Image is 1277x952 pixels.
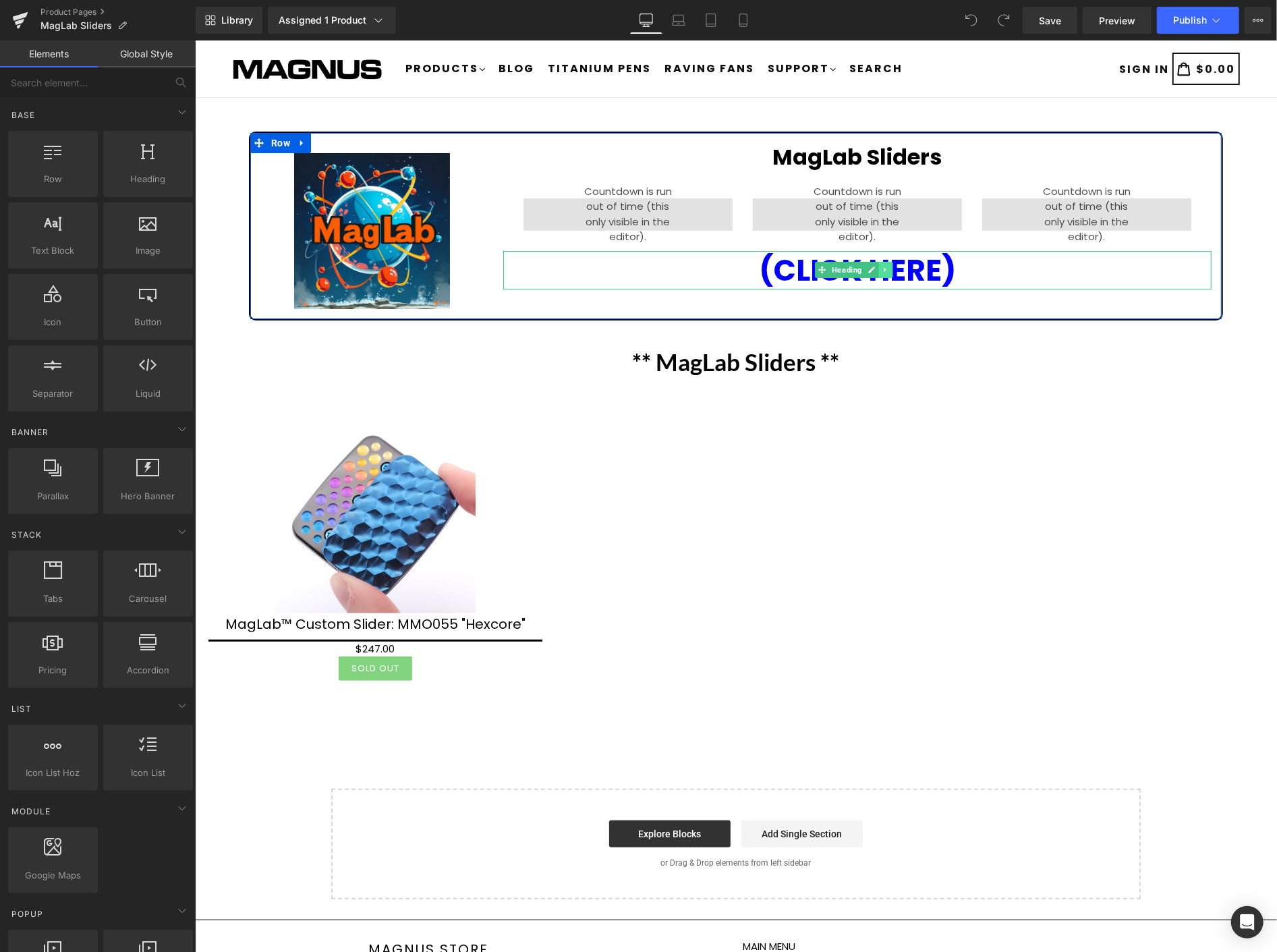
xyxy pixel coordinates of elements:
[80,372,281,573] img: MagLab™ Custom Slider: MMO055
[279,13,385,27] div: Assigned 1 Product
[196,7,262,34] a: New Library
[12,172,94,186] span: Row
[924,20,974,37] a: SIGN IN
[12,489,94,503] span: Parallax
[107,387,189,401] span: Liquid
[221,14,253,26] span: Library
[158,818,924,827] p: or Drag & Drop elements from left sidebar
[107,592,189,606] span: Carousel
[107,172,189,186] span: Heading
[40,7,196,18] a: Product Pages
[1173,15,1207,26] span: Publish
[107,244,189,258] span: Image
[977,12,1045,45] a: $0.00
[1039,13,1061,28] span: Save
[12,315,94,329] span: Icon
[10,109,36,121] span: Base
[107,315,189,329] span: Button
[144,616,217,640] button: Sold Out
[630,7,662,34] a: Desktop
[12,766,94,780] span: Icon List Hoz
[173,901,293,917] a: Magnus Store
[564,209,761,250] a: (CLICK HERE)
[546,780,668,807] a: Add Single Section
[695,7,727,34] a: Tablet
[1083,7,1152,34] a: Preview
[10,528,43,541] span: Stack
[98,40,196,67] a: Global Style
[98,92,116,113] a: Expand / Collapse
[12,592,94,606] span: Tabs
[10,907,45,920] span: Popup
[40,20,112,31] span: MagLab Sliders
[10,702,33,715] span: List
[684,221,698,237] a: Expand / Collapse
[73,92,98,113] span: Row
[990,7,1017,34] button: Redo
[1157,7,1239,34] button: Publish
[30,576,331,592] a: MagLab™ Custom Slider: MMO055 "Hexcore"
[634,221,670,237] span: Heading
[1099,13,1135,28] span: Preview
[107,663,189,677] span: Accordion
[414,780,536,807] a: Explore Blocks
[10,805,52,818] span: Module
[107,766,189,780] span: Icon List
[727,7,760,34] a: Mobile
[958,7,985,34] button: Undo
[548,900,909,912] h5: Main menu
[1245,7,1272,34] button: More
[10,426,50,439] span: Banner
[37,15,188,42] img: Magnus Store
[161,601,200,617] span: $247.00
[577,101,747,132] strong: MagLab Sliders
[12,244,94,258] span: Text Block
[12,868,94,883] span: Google Maps
[662,7,695,34] a: Laptop
[12,387,94,401] span: Separator
[12,663,94,677] span: Pricing
[157,621,204,634] span: Sold Out
[1231,906,1264,939] div: Open Intercom Messenger
[1001,20,1040,36] span: $0.00
[924,20,974,36] span: SIGN IN
[107,489,189,503] span: Hero Banner
[438,307,645,335] b: ** MagLab Sliders **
